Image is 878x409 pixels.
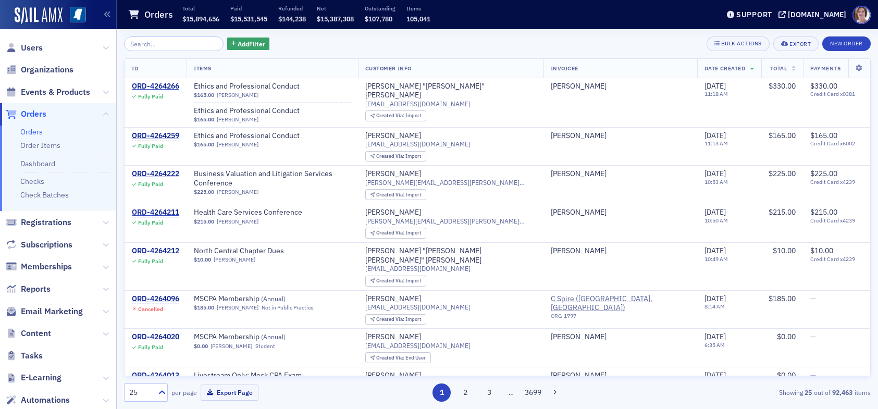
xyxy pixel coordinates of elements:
[551,332,607,342] div: [PERSON_NAME]
[365,246,536,265] a: [PERSON_NAME] "[PERSON_NAME] [PERSON_NAME]" [PERSON_NAME]
[810,256,863,263] span: Credit Card x4239
[736,10,772,19] div: Support
[6,42,43,54] a: Users
[551,371,690,380] span: Johnnie Bines
[194,141,214,148] span: $165.00
[194,332,325,342] a: MSCPA Membership (Annual)
[769,207,796,217] span: $215.00
[194,218,214,225] span: $215.00
[376,112,405,119] span: Created Via :
[227,38,270,51] button: AddFilter
[629,388,871,397] div: Showing out of items
[365,314,426,325] div: Created Via: Import
[365,131,421,141] a: [PERSON_NAME]
[21,261,72,272] span: Memberships
[132,246,179,256] div: ORD-4264212
[769,169,796,178] span: $225.00
[194,82,325,91] a: Ethics and Professional Conduct
[132,82,179,91] a: ORD-4264266
[551,208,607,217] a: [PERSON_NAME]
[194,131,325,141] a: Ethics and Professional Conduct
[20,159,55,168] a: Dashboard
[810,217,863,224] span: Credit Card x4239
[138,306,163,313] div: Cancelled
[704,294,726,303] span: [DATE]
[810,294,816,303] span: —
[365,208,421,217] a: [PERSON_NAME]
[194,169,351,188] a: Business Valuation and Litigation Services Conference
[770,65,787,72] span: Total
[182,5,219,12] p: Total
[15,7,63,24] img: SailAMX
[21,64,73,76] span: Organizations
[21,394,70,406] span: Automations
[194,106,325,116] a: Ethics and Professional Conduct
[171,388,197,397] label: per page
[721,41,762,46] div: Bulk Actions
[182,15,219,23] span: $15,894,656
[194,246,325,256] a: North Central Chapter Dues
[278,5,306,12] p: Refunded
[20,190,69,200] a: Check Batches
[365,169,421,179] a: [PERSON_NAME]
[138,181,163,188] div: Fully Paid
[831,388,855,397] strong: 92,463
[704,246,726,255] span: [DATE]
[132,371,179,380] a: ORD-4264013
[376,316,405,323] span: Created Via :
[376,192,421,198] div: Import
[365,110,426,121] div: Created Via: Import
[551,371,607,380] a: [PERSON_NAME]
[704,207,726,217] span: [DATE]
[124,36,224,51] input: Search…
[132,65,138,72] span: ID
[704,65,745,72] span: Date Created
[6,64,73,76] a: Organizations
[63,7,86,24] a: View Homepage
[217,189,258,195] a: [PERSON_NAME]
[704,303,725,310] time: 8:14 AM
[21,306,83,317] span: Email Marketing
[365,100,471,108] span: [EMAIL_ADDRESS][DOMAIN_NAME]
[769,294,796,303] span: $185.00
[365,82,536,100] a: [PERSON_NAME] "[PERSON_NAME]" [PERSON_NAME]
[810,179,863,185] span: Credit Card x4239
[194,304,214,311] span: $185.00
[704,140,728,147] time: 11:13 AM
[129,387,152,398] div: 25
[70,7,86,23] img: SailAMX
[365,276,426,287] div: Created Via: Import
[376,191,405,198] span: Created Via :
[822,36,871,51] button: New Order
[551,65,578,72] span: Invoicee
[365,352,431,363] div: Created Via: End User
[365,265,471,272] span: [EMAIL_ADDRESS][DOMAIN_NAME]
[194,343,208,350] span: $0.00
[230,15,267,23] span: $15,531,545
[704,178,728,185] time: 10:53 AM
[317,5,354,12] p: Net
[365,294,421,304] a: [PERSON_NAME]
[6,283,51,295] a: Reports
[21,283,51,295] span: Reports
[21,42,43,54] span: Users
[551,294,690,313] span: C Spire (Ridgeland, MS)
[704,81,726,91] span: [DATE]
[822,38,871,47] a: New Order
[194,371,325,380] span: Livestream Only: Mock CPA Exam
[376,113,421,119] div: Import
[211,343,252,350] a: [PERSON_NAME]
[376,354,405,361] span: Created Via :
[365,303,471,311] span: [EMAIL_ADDRESS][DOMAIN_NAME]
[214,256,255,263] a: [PERSON_NAME]
[704,217,728,224] time: 10:50 AM
[21,108,46,120] span: Orders
[365,371,421,380] div: [PERSON_NAME]
[810,140,863,147] span: Credit Card x6002
[704,332,726,341] span: [DATE]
